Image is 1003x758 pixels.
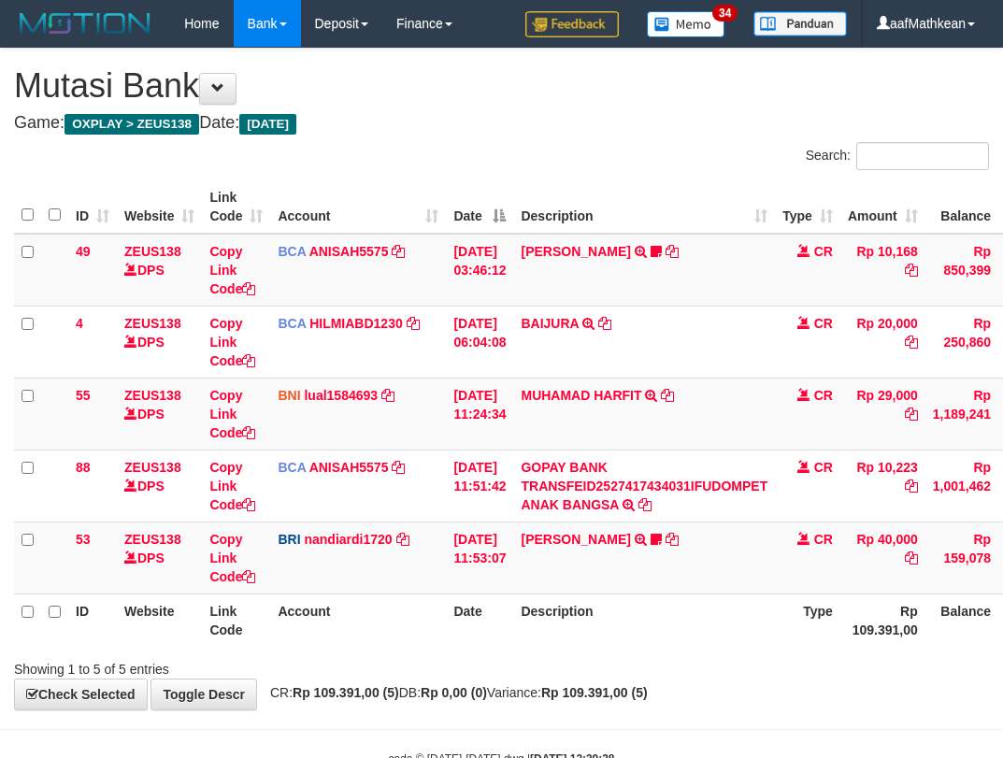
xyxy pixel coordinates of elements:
[117,306,202,378] td: DPS
[117,522,202,594] td: DPS
[925,378,998,450] td: Rp 1,189,241
[407,316,420,331] a: Copy HILMIABD1230 to clipboard
[14,67,989,105] h1: Mutasi Bank
[712,5,738,21] span: 34
[381,388,394,403] a: Copy lual1584693 to clipboard
[814,244,833,259] span: CR
[278,532,300,547] span: BRI
[905,479,918,493] a: Copy Rp 10,223 to clipboard
[117,450,202,522] td: DPS
[76,316,83,331] span: 4
[309,316,403,331] a: HILMIABD1230
[925,594,998,647] th: Balance
[117,180,202,234] th: Website: activate to sort column ascending
[753,11,847,36] img: panduan.png
[666,244,679,259] a: Copy INA PAUJANAH to clipboard
[521,460,767,512] a: GOPAY BANK TRANSFEID2527417434031IFUDOMPET ANAK BANGSA
[68,594,117,647] th: ID
[905,407,918,422] a: Copy Rp 29,000 to clipboard
[64,114,199,135] span: OXPLAY > ZEUS138
[521,316,579,331] a: BAIJURA
[446,378,513,450] td: [DATE] 11:24:34
[209,316,255,368] a: Copy Link Code
[278,460,306,475] span: BCA
[278,388,300,403] span: BNI
[666,532,679,547] a: Copy BASILIUS CHARL to clipboard
[76,460,91,475] span: 88
[270,594,446,647] th: Account
[202,180,270,234] th: Link Code: activate to sort column ascending
[840,180,925,234] th: Amount: activate to sort column ascending
[840,594,925,647] th: Rp 109.391,00
[76,244,91,259] span: 49
[117,234,202,307] td: DPS
[840,234,925,307] td: Rp 10,168
[202,594,270,647] th: Link Code
[840,306,925,378] td: Rp 20,000
[513,180,775,234] th: Description: activate to sort column ascending
[925,522,998,594] td: Rp 159,078
[814,388,833,403] span: CR
[856,142,989,170] input: Search:
[124,532,181,547] a: ZEUS138
[209,244,255,296] a: Copy Link Code
[840,450,925,522] td: Rp 10,223
[525,11,619,37] img: Feedback.jpg
[76,532,91,547] span: 53
[270,180,446,234] th: Account: activate to sort column ascending
[541,685,648,700] strong: Rp 109.391,00 (5)
[925,180,998,234] th: Balance
[775,594,840,647] th: Type
[840,378,925,450] td: Rp 29,000
[446,450,513,522] td: [DATE] 11:51:42
[661,388,674,403] a: Copy MUHAMAD HARFIT to clipboard
[905,263,918,278] a: Copy Rp 10,168 to clipboard
[925,450,998,522] td: Rp 1,001,462
[814,460,833,475] span: CR
[68,180,117,234] th: ID: activate to sort column ascending
[905,551,918,565] a: Copy Rp 40,000 to clipboard
[309,244,389,259] a: ANISAH5575
[446,306,513,378] td: [DATE] 06:04:08
[124,460,181,475] a: ZEUS138
[117,378,202,450] td: DPS
[293,685,399,700] strong: Rp 109.391,00 (5)
[814,316,833,331] span: CR
[124,244,181,259] a: ZEUS138
[806,142,989,170] label: Search:
[446,522,513,594] td: [DATE] 11:53:07
[209,460,255,512] a: Copy Link Code
[521,388,641,403] a: MUHAMAD HARFIT
[905,335,918,350] a: Copy Rp 20,000 to clipboard
[446,234,513,307] td: [DATE] 03:46:12
[598,316,611,331] a: Copy BAIJURA to clipboard
[278,244,306,259] span: BCA
[521,244,630,259] a: [PERSON_NAME]
[14,114,989,133] h4: Game: Date:
[840,522,925,594] td: Rp 40,000
[521,532,630,547] a: [PERSON_NAME]
[775,180,840,234] th: Type: activate to sort column ascending
[209,532,255,584] a: Copy Link Code
[647,11,725,37] img: Button%20Memo.svg
[513,594,775,647] th: Description
[392,244,405,259] a: Copy ANISAH5575 to clipboard
[304,388,378,403] a: lual1584693
[638,497,652,512] a: Copy GOPAY BANK TRANSFEID2527417434031IFUDOMPET ANAK BANGSA to clipboard
[309,460,389,475] a: ANISAH5575
[392,460,405,475] a: Copy ANISAH5575 to clipboard
[150,679,257,710] a: Toggle Descr
[124,388,181,403] a: ZEUS138
[117,594,202,647] th: Website
[14,9,156,37] img: MOTION_logo.png
[261,685,648,700] span: CR: DB: Variance:
[814,532,833,547] span: CR
[421,685,487,700] strong: Rp 0,00 (0)
[209,388,255,440] a: Copy Link Code
[14,679,148,710] a: Check Selected
[304,532,392,547] a: nandiardi1720
[396,532,409,547] a: Copy nandiardi1720 to clipboard
[124,316,181,331] a: ZEUS138
[14,652,404,679] div: Showing 1 to 5 of 5 entries
[925,234,998,307] td: Rp 850,399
